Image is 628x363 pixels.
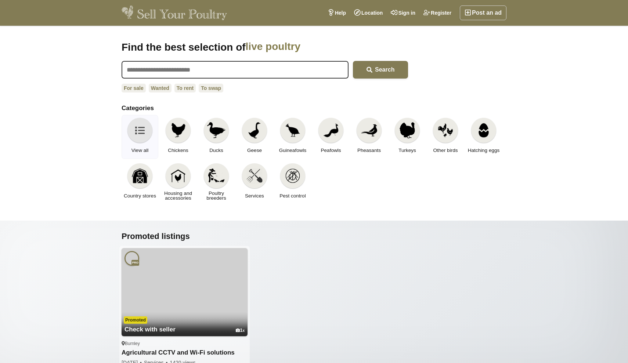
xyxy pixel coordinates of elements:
a: Location [350,6,387,20]
a: Hatching eggs Hatching eggs [465,115,502,159]
button: Search [353,61,408,79]
img: Guineafowls [285,122,301,138]
img: Country stores [132,168,148,184]
img: Peafowls [323,122,339,138]
span: Pest control [279,193,306,198]
a: Sign in [387,6,419,20]
a: For sale [122,84,146,92]
a: To rent [174,84,196,92]
span: Search [375,66,394,73]
a: To swap [199,84,223,92]
a: Pheasants Pheasants [351,115,387,159]
img: Housing and accessories [170,168,186,184]
img: Ducks [207,122,225,138]
img: Pheasants [361,122,377,138]
span: Ducks [209,148,223,153]
a: Pest control Pest control [274,160,311,204]
span: Turkeys [398,148,416,153]
span: Geese [247,148,262,153]
img: Sell Your Poultry [122,6,227,20]
div: 1 [236,328,245,333]
span: Guineafowls [279,148,306,153]
span: Housing and accessories [162,191,194,200]
h1: Find the best selection of [122,40,408,54]
a: Register [419,6,455,20]
img: Services [246,168,263,184]
a: Geese Geese [236,115,273,159]
a: View all [122,115,158,159]
span: Other birds [433,148,458,153]
img: Other birds [437,122,454,138]
img: Pest control [285,168,301,184]
a: Other birds Other birds [427,115,464,159]
span: Promoted [124,316,147,324]
a: Poultry breeders Poultry breeders [198,160,235,204]
h2: Categories [122,105,506,112]
a: Peafowls Peafowls [313,115,349,159]
a: Help [324,6,350,20]
img: Chickens [170,122,186,138]
a: Chickens Chickens [160,115,196,159]
span: Country stores [124,193,156,198]
span: Chickens [168,148,188,153]
img: Geese [246,122,263,138]
a: Wanted [149,84,172,92]
a: Check with seller 1 [122,312,248,336]
a: Agricultural CCTV and Wi-Fi solutions [122,349,248,357]
span: Professional member [131,260,139,266]
img: Agricultural CCTV and Wi-Fi solutions [122,248,248,336]
a: Services Services [236,160,273,204]
span: Services [245,193,264,198]
a: Housing and accessories Housing and accessories [160,160,196,204]
a: Turkeys Turkeys [389,115,426,159]
span: Pheasants [357,148,381,153]
span: Check with seller [124,326,176,333]
a: Guineafowls Guineafowls [274,115,311,159]
img: Turkeys [399,122,415,138]
a: Ducks Ducks [198,115,235,159]
span: Peafowls [321,148,341,153]
img: Poultry breeders [208,168,224,184]
a: Country stores Country stores [122,160,158,204]
div: Burnley [122,341,248,346]
img: AKomm [124,251,139,266]
a: Pro [124,251,139,266]
span: View all [131,148,148,153]
h2: Promoted listings [122,232,506,241]
span: Poultry breeders [200,191,232,200]
a: Post an ad [460,6,506,20]
span: Hatching eggs [468,148,499,153]
span: live poultry [246,40,369,54]
img: Hatching eggs [476,122,492,138]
